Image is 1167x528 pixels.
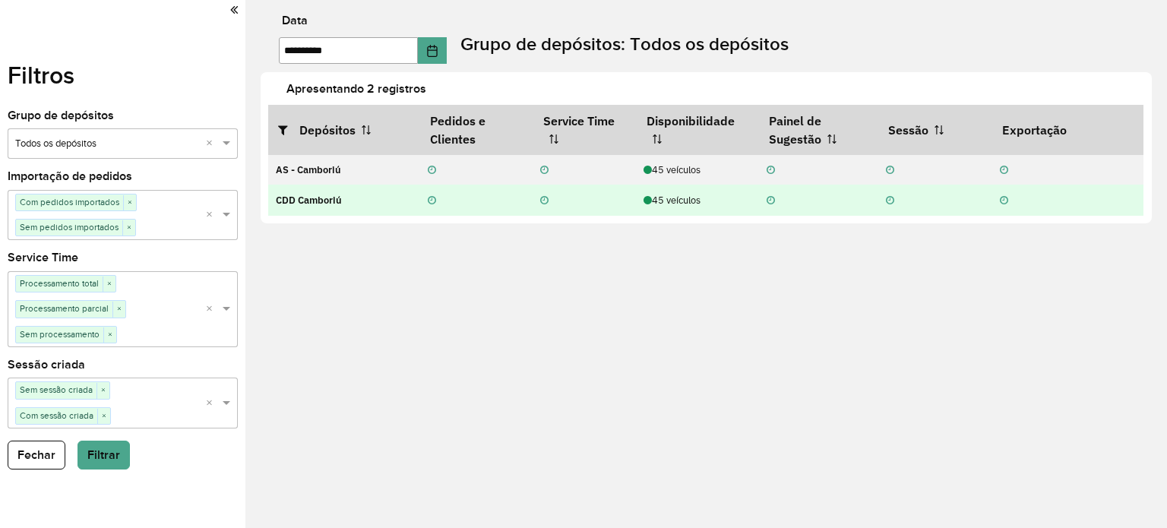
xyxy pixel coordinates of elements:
[206,136,219,152] span: Clear all
[206,396,219,412] span: Clear all
[644,193,751,207] div: 45 veículos
[1000,166,1008,175] i: Não realizada
[759,105,878,155] th: Painel de Sugestão
[276,163,341,176] strong: AS - Camboriú
[886,196,894,206] i: Não realizada
[428,166,436,175] i: Não realizada
[420,105,533,155] th: Pedidos e Clientes
[122,220,135,236] span: ×
[16,276,103,291] span: Processamento total
[8,106,114,125] label: Grupo de depósitos
[77,441,130,470] button: Filtrar
[8,57,74,93] label: Filtros
[16,220,122,235] span: Sem pedidos importados
[533,105,636,155] th: Service Time
[644,163,751,177] div: 45 veículos
[16,382,96,397] span: Sem sessão criada
[767,196,775,206] i: Não realizada
[460,30,789,58] label: Grupo de depósitos: Todos os depósitos
[16,194,123,210] span: Com pedidos importados
[991,105,1143,155] th: Exportação
[276,194,342,207] strong: CDD Camboriú
[112,302,125,317] span: ×
[282,11,308,30] label: Data
[1000,196,1008,206] i: Não realizada
[123,195,136,210] span: ×
[418,37,447,64] button: Choose Date
[97,409,110,424] span: ×
[206,207,219,223] span: Clear all
[8,248,78,267] label: Service Time
[878,105,991,155] th: Sessão
[96,383,109,398] span: ×
[103,327,116,343] span: ×
[16,327,103,342] span: Sem processamento
[278,124,299,136] i: Abrir/fechar filtros
[8,356,85,374] label: Sessão criada
[8,441,65,470] button: Fechar
[16,301,112,316] span: Processamento parcial
[8,167,132,185] label: Importação de pedidos
[540,196,549,206] i: Não realizada
[206,302,219,318] span: Clear all
[103,277,115,292] span: ×
[428,196,436,206] i: Não realizada
[636,105,759,155] th: Disponibilidade
[540,166,549,175] i: Não realizada
[767,166,775,175] i: Não realizada
[268,105,420,155] th: Depósitos
[16,408,97,423] span: Com sessão criada
[886,166,894,175] i: Não realizada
